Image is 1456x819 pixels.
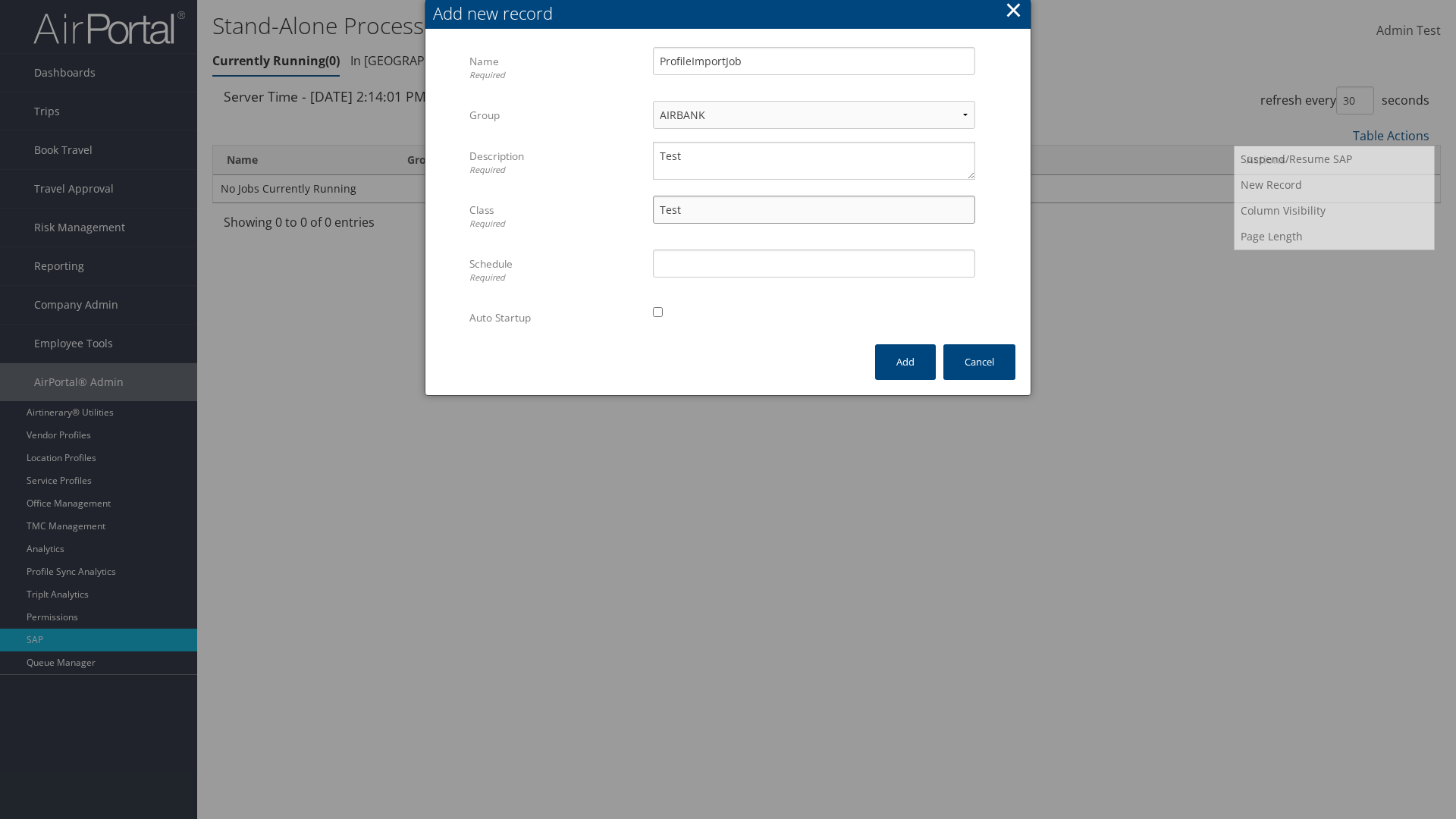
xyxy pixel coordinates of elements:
label: Auto Startup [469,303,642,332]
div: Required [469,69,642,82]
div: Required [469,164,642,177]
div: Required [469,218,642,231]
a: Page Length [1235,224,1434,249]
label: Description [469,142,642,184]
label: Schedule [469,249,642,291]
a: New Record [1235,172,1434,198]
a: Column Visibility [1235,198,1434,224]
a: Suspend/Resume SAP [1235,146,1434,172]
div: Add new record [433,2,1031,25]
label: Class [469,196,642,237]
div: Required [469,271,642,284]
button: Cancel [943,344,1015,380]
label: Group [469,101,642,130]
label: Name [469,47,642,89]
button: Add [875,344,936,380]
